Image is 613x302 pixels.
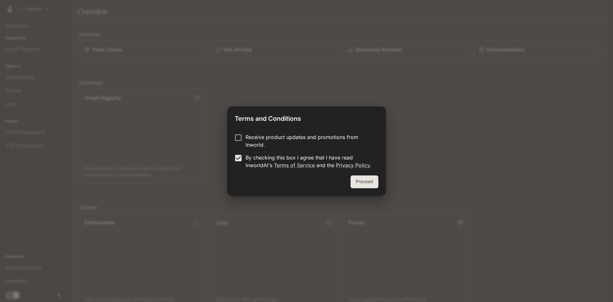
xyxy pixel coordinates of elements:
[246,154,373,169] p: By checking this box I agree that I have read InworldAI's and the .
[246,133,373,149] p: Receive product updates and promotions from Inworld.
[274,162,315,168] a: Terms of Service
[336,162,370,168] a: Privacy Policy
[227,106,386,128] h2: Terms and Conditions
[351,175,378,188] button: Proceed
